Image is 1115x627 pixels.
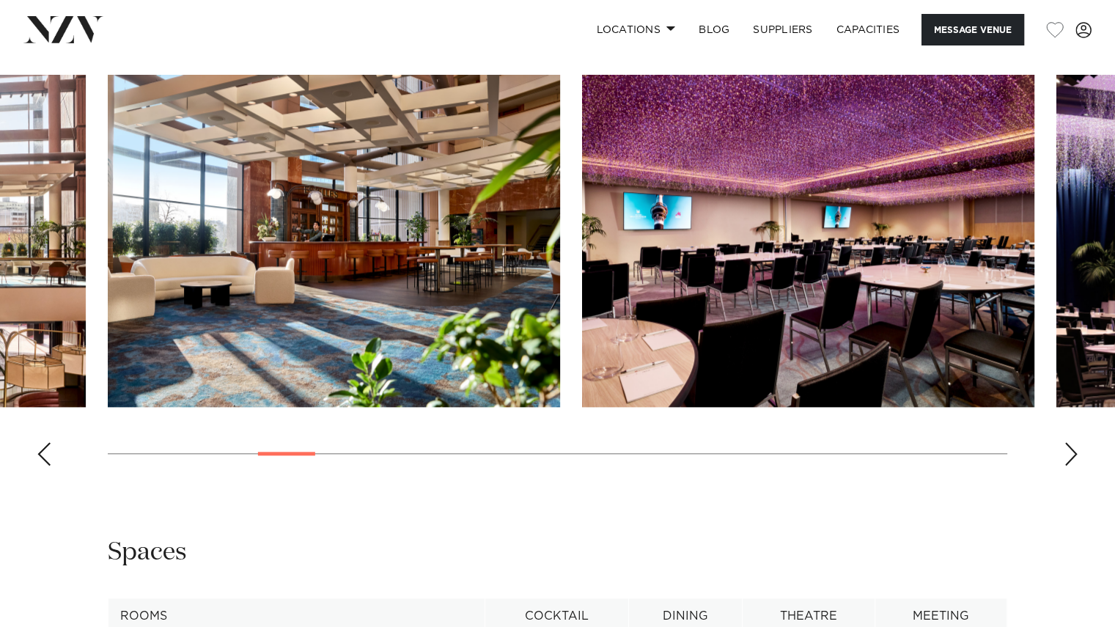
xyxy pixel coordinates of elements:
[108,75,560,407] swiper-slide: 6 / 30
[921,14,1024,45] button: Message Venue
[741,14,824,45] a: SUPPLIERS
[23,16,103,43] img: nzv-logo.png
[825,14,912,45] a: Capacities
[687,14,741,45] a: BLOG
[108,536,187,569] h2: Spaces
[582,75,1034,407] swiper-slide: 7 / 30
[584,14,687,45] a: Locations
